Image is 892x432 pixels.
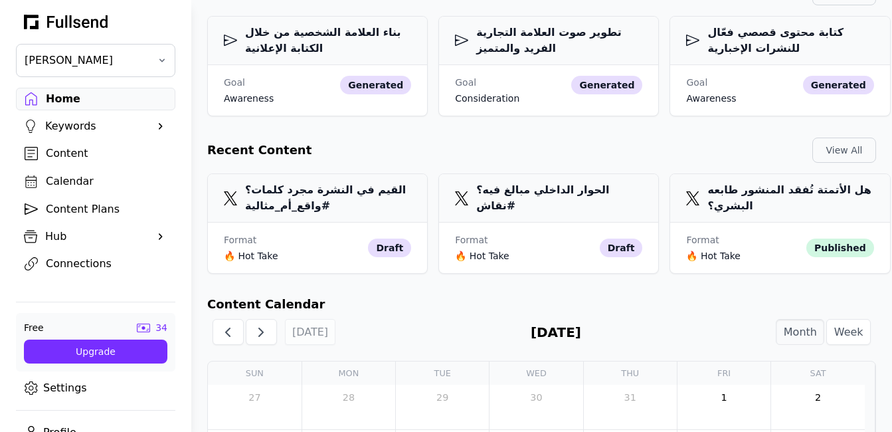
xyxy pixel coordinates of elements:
[213,319,244,345] button: Previous Month
[686,92,736,105] div: awareness
[224,25,411,56] h3: بناء العلامة الشخصية من خلال الكتابة الإعلانية
[24,340,167,364] button: Upgrade
[16,142,175,165] a: Content
[46,91,167,107] div: Home
[224,92,274,105] div: awareness
[46,256,167,272] div: Connections
[571,76,642,94] div: generated
[45,118,146,134] div: Keywords
[455,25,642,56] h3: تطوير صوت العلامة التجارية الفريد والمتميز
[686,25,873,56] h3: كتابة محتوى قصصي فعّال للنشرات الإخبارية
[526,362,547,385] a: Wednesday
[810,362,826,385] a: Saturday
[16,198,175,221] a: Content Plans
[717,362,731,385] a: Friday
[207,295,876,314] h2: Content Calendar
[434,362,451,385] a: Tuesday
[224,249,363,263] div: 🔥 Hot Take
[302,385,395,430] td: July 28, 2025
[46,173,167,189] div: Calendar
[246,362,264,385] a: Sunday
[824,144,865,157] div: View All
[285,319,336,345] button: [DATE]
[490,385,583,430] td: July 30, 2025
[455,92,519,105] div: consideration
[46,201,167,217] div: Content Plans
[714,387,734,407] a: August 1, 2025
[16,170,175,193] a: Calendar
[432,387,452,407] a: July 29, 2025
[155,321,167,334] div: 34
[526,387,546,407] a: July 30, 2025
[621,362,639,385] a: Thursday
[16,44,175,77] button: [PERSON_NAME]
[224,182,411,214] h3: القيم في النشرة مجرد كلمات؟ #واقع_أم_مثالية
[396,385,490,430] td: July 29, 2025
[826,319,871,345] button: Week
[16,377,175,399] a: Settings
[686,76,736,89] div: Goal
[45,229,146,245] div: Hub
[25,53,148,68] span: [PERSON_NAME]
[340,76,411,94] div: generated
[771,385,865,430] td: August 2, 2025
[583,385,677,430] td: July 31, 2025
[35,345,157,358] div: Upgrade
[455,76,519,89] div: Goal
[224,76,274,89] div: Goal
[686,249,801,263] div: 🔥 Hot Take
[207,141,312,160] h2: Recent Content
[531,322,581,342] h2: [DATE]
[620,387,640,407] a: July 31, 2025
[600,239,643,257] div: draft
[24,321,44,334] div: Free
[455,182,642,214] h3: الحوار الداخلي مبالغ فيه؟ #نقاش
[46,146,167,162] div: Content
[224,233,363,247] div: Format
[803,76,874,94] div: generated
[455,249,594,263] div: 🔥 Hot Take
[16,88,175,110] a: Home
[812,138,876,163] button: View All
[677,385,770,430] td: August 1, 2025
[208,385,302,430] td: July 27, 2025
[686,182,873,214] h3: هل الأتمتة تُفقد المنشور طابعه البشري؟
[368,239,411,257] div: draft
[455,233,594,247] div: Format
[339,362,359,385] a: Monday
[686,233,801,247] div: Format
[246,319,277,345] button: Next Month
[806,239,874,257] div: published
[244,387,264,407] a: July 27, 2025
[339,387,359,407] a: July 28, 2025
[776,319,824,345] button: Month
[16,253,175,275] a: Connections
[808,387,828,407] a: August 2, 2025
